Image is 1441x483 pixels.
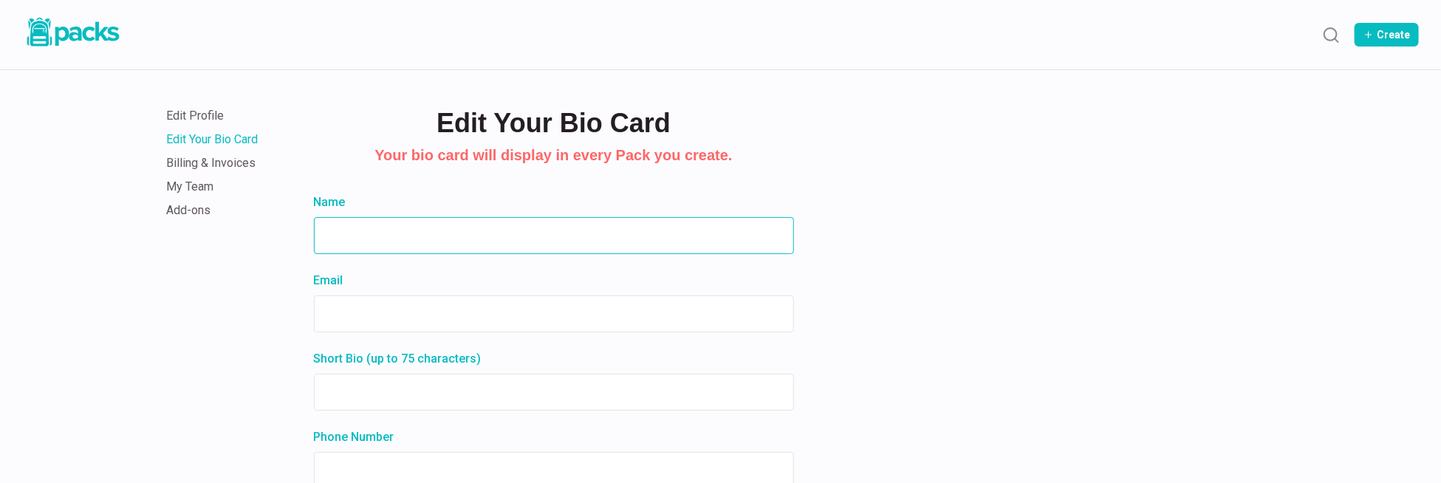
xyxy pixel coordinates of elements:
img: Packs logo [22,15,122,49]
a: Add-ons [167,203,211,217]
label: Short Bio (up to 75 characters) [314,350,785,368]
h1: Edit Your Bio Card [314,107,794,139]
label: Phone Number [314,428,785,446]
button: Search [1316,20,1346,49]
a: Billing & Invoices [167,156,256,170]
button: Create Pack [1355,23,1419,47]
a: Edit Your Bio Card [167,132,259,146]
a: Edit Profile [167,109,225,123]
h2: Your bio card will display in every Pack you create. [314,146,794,164]
a: My Team [167,179,214,193]
label: Email [314,272,785,290]
label: Name [314,193,785,211]
a: Packs logo [22,15,122,55]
